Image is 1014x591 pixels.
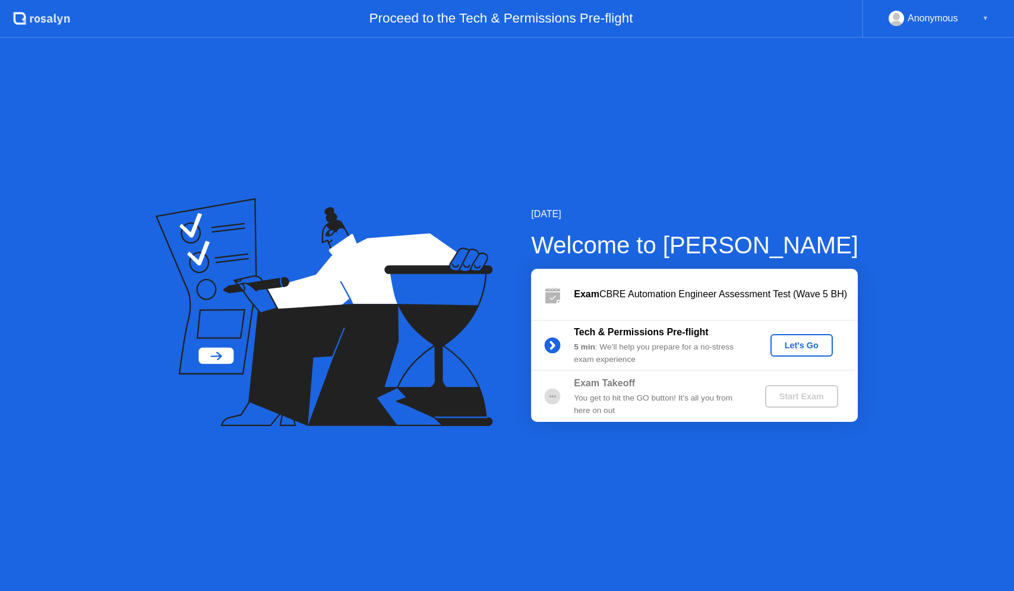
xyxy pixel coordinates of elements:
div: Welcome to [PERSON_NAME] [531,227,858,263]
b: Exam Takeoff [574,378,635,388]
div: Anonymous [908,11,958,26]
div: : We’ll help you prepare for a no-stress exam experience [574,341,745,366]
b: 5 min [574,342,595,351]
button: Let's Go [770,334,833,357]
b: Tech & Permissions Pre-flight [574,327,708,337]
div: Let's Go [775,341,828,350]
b: Exam [574,289,599,299]
button: Start Exam [765,385,838,408]
div: You get to hit the GO button! It’s all you from here on out [574,392,745,417]
div: [DATE] [531,207,858,221]
div: Start Exam [770,392,833,401]
div: ▼ [983,11,988,26]
div: CBRE Automation Engineer Assessment Test (Wave 5 BH) [574,287,858,301]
